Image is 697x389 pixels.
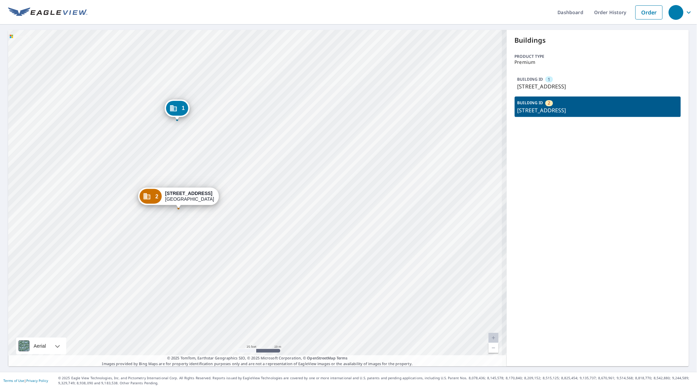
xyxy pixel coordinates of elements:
div: Aerial [32,338,48,354]
span: 1 [548,76,550,83]
span: © 2025 TomTom, Earthstar Geographics SIO, © 2025 Microsoft Corporation, © [167,355,348,361]
p: BUILDING ID [517,76,543,82]
p: © 2025 Eagle View Technologies, Inc. and Pictometry International Corp. All Rights Reserved. Repo... [58,376,694,386]
div: Dropped pin, building 1, Commercial property, 4970 Pepelani Loop Princeville, HI 96722 [165,100,190,120]
a: Current Level 20, Zoom In Disabled [489,333,499,343]
div: Aerial [16,338,66,354]
div: [GEOGRAPHIC_DATA] [165,191,214,202]
img: EV Logo [8,7,87,17]
strong: [STREET_ADDRESS] [165,191,212,196]
a: Current Level 20, Zoom Out [489,343,499,353]
p: [STREET_ADDRESS] [517,82,678,90]
p: Buildings [515,35,681,45]
span: 2 [155,194,158,199]
a: Terms of Use [3,378,24,383]
div: Dropped pin, building 2, Commercial property, 4970 Pepelani Loop Princeville, HI 96722 [138,188,219,208]
a: Order [635,5,663,20]
span: 2 [548,100,550,106]
p: [STREET_ADDRESS] [517,106,678,114]
p: | [3,379,48,383]
a: OpenStreetMap [307,355,336,360]
p: Product type [515,53,681,60]
p: Images provided by Bing Maps are for property identification purposes only and are not a represen... [8,355,507,366]
p: Premium [515,60,681,65]
a: Privacy Policy [26,378,48,383]
span: 1 [182,106,185,111]
p: BUILDING ID [517,100,543,106]
a: Terms [337,355,348,360]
